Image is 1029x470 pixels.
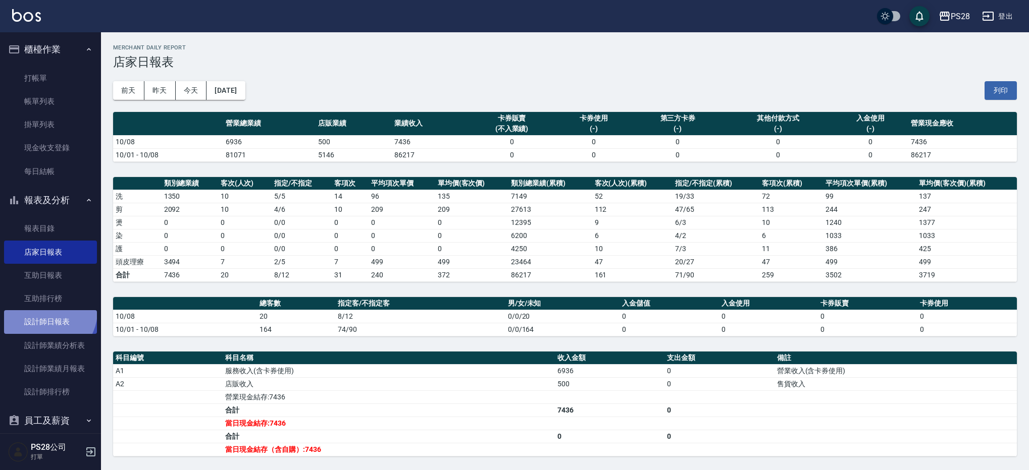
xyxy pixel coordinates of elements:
td: 0 [620,310,719,323]
div: (-) [558,124,629,134]
button: 前天 [113,81,144,100]
th: 總客數 [257,297,335,310]
th: 客項次(累積) [759,177,823,190]
td: 5146 [316,148,392,161]
th: 單均價(客次價) [435,177,509,190]
div: PS28 [951,10,970,23]
table: a dense table [113,351,1017,456]
td: 96 [369,190,435,203]
td: 0 / 0 [272,216,332,229]
td: 0 [818,310,917,323]
td: 8/12 [335,310,505,323]
td: 合計 [223,430,555,443]
td: 1350 [162,190,218,203]
th: 客次(人次) [218,177,272,190]
td: 0 [435,216,509,229]
div: (不入業績) [471,124,553,134]
td: A1 [113,364,223,377]
td: 0 / 0 [272,242,332,255]
td: 500 [316,135,392,148]
th: 入金使用 [719,297,818,310]
td: 0 [664,430,774,443]
img: Person [8,442,28,462]
td: 0 [632,148,724,161]
td: 0 [332,216,369,229]
h2: Merchant Daily Report [113,44,1017,51]
button: 員工及薪資 [4,407,97,434]
td: 0 [724,148,833,161]
td: 服務收入(含卡券使用) [223,364,555,377]
td: 86217 [908,148,1017,161]
a: 互助日報表 [4,264,97,287]
td: 0 [162,216,218,229]
td: 6 / 3 [673,216,759,229]
td: 0 [555,430,664,443]
td: 81071 [223,148,316,161]
td: 135 [435,190,509,203]
td: 10 [218,190,272,203]
td: 0 [719,323,818,336]
td: 營業現金結存:7436 [223,390,555,403]
td: 113 [759,203,823,216]
td: 23464 [508,255,592,268]
td: 售貨收入 [775,377,1017,390]
td: 6200 [508,229,592,242]
td: 47 [592,255,673,268]
th: 科目名稱 [223,351,555,365]
td: 86217 [392,148,468,161]
td: 0/0/20 [505,310,620,323]
td: 6936 [223,135,316,148]
td: 10/08 [113,310,257,323]
td: 499 [369,255,435,268]
td: 0 [218,242,272,255]
button: save [909,6,930,26]
td: 1033 [823,229,916,242]
td: 0 [435,229,509,242]
td: 0 [917,323,1017,336]
td: 500 [555,377,664,390]
td: 5 / 5 [272,190,332,203]
td: 0 [664,403,774,417]
td: 7436 [908,135,1017,148]
th: 類別總業績 [162,177,218,190]
td: 1377 [916,216,1017,229]
button: 今天 [176,81,207,100]
img: Logo [12,9,41,22]
td: 71/90 [673,268,759,281]
th: 指定/不指定 [272,177,332,190]
td: 0 [555,135,632,148]
button: 報表及分析 [4,187,97,213]
td: 20 [257,310,335,323]
div: 其他付款方式 [727,113,830,124]
th: 收入金額 [555,351,664,365]
td: 7 [218,255,272,268]
button: [DATE] [207,81,245,100]
td: 14 [332,190,369,203]
td: 合計 [223,403,555,417]
td: 0 [832,148,908,161]
td: 當日現金結存（含自購）:7436 [223,443,555,456]
td: 499 [823,255,916,268]
td: 74/90 [335,323,505,336]
a: 設計師排行榜 [4,380,97,403]
td: 0 [664,364,774,377]
td: 2 / 5 [272,255,332,268]
td: 3502 [823,268,916,281]
a: 設計師業績分析表 [4,334,97,357]
td: 10 [332,203,369,216]
div: 卡券販賣 [471,113,553,124]
td: 31 [332,268,369,281]
td: 護 [113,242,162,255]
th: 客項次 [332,177,369,190]
td: 6936 [555,364,664,377]
td: 161 [592,268,673,281]
td: 0 [369,229,435,242]
th: 營業現金應收 [908,112,1017,136]
td: 112 [592,203,673,216]
a: 每日結帳 [4,160,97,183]
td: 0 / 0 [272,229,332,242]
td: 0 [664,377,774,390]
td: 當日現金結存:7436 [223,417,555,430]
td: 10/08 [113,135,223,148]
td: 0 [620,323,719,336]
